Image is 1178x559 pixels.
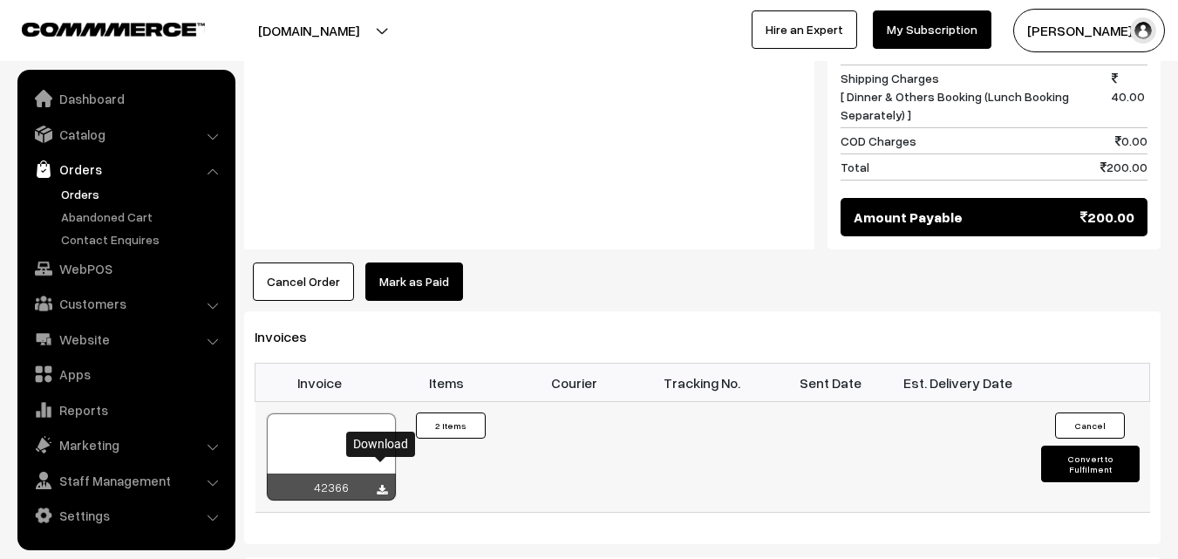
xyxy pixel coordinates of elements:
a: Staff Management [22,465,229,496]
button: Convert to Fulfilment [1041,446,1140,482]
div: Download [346,432,415,457]
a: Contact Enquires [57,230,229,249]
span: Total [841,158,869,176]
button: 2 Items [416,412,486,439]
th: Items [383,364,511,402]
span: Amount Payable [854,207,963,228]
th: Invoice [255,364,384,402]
img: user [1130,17,1156,44]
a: COMMMERCE [22,17,174,38]
a: Marketing [22,429,229,460]
a: Abandoned Cart [57,208,229,226]
button: [DOMAIN_NAME] [197,9,420,52]
a: Catalog [22,119,229,150]
a: Orders [57,185,229,203]
span: 40.00 [1112,69,1147,124]
span: 0.00 [1115,132,1147,150]
th: Sent Date [766,364,895,402]
a: Mark as Paid [365,262,463,301]
span: Invoices [255,328,328,345]
a: Settings [22,500,229,531]
a: WebPOS [22,253,229,284]
a: Hire an Expert [752,10,857,49]
a: Orders [22,153,229,185]
th: Est. Delivery Date [894,364,1022,402]
a: Dashboard [22,83,229,114]
th: Courier [511,364,639,402]
span: 200.00 [1100,158,1147,176]
span: COD Charges [841,132,916,150]
button: Cancel [1055,412,1125,439]
span: 200.00 [1080,207,1134,228]
button: Cancel Order [253,262,354,301]
span: Shipping Charges [ Dinner & Others Booking (Lunch Booking Separately) ] [841,69,1113,124]
button: [PERSON_NAME] s… [1013,9,1165,52]
th: Tracking No. [638,364,766,402]
a: Apps [22,358,229,390]
a: Customers [22,288,229,319]
img: COMMMERCE [22,23,205,36]
a: Website [22,324,229,355]
a: My Subscription [873,10,991,49]
div: 42366 [267,474,396,501]
a: Reports [22,394,229,426]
